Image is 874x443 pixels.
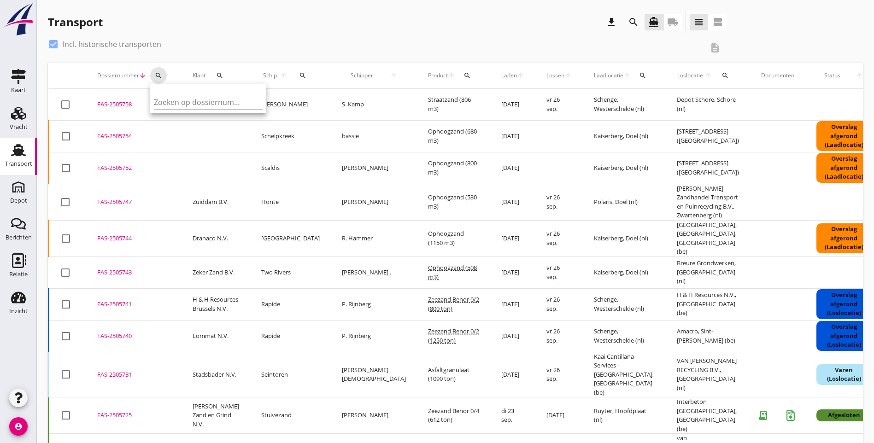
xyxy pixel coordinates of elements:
div: Overslag afgerond (Laadlocatie) [816,121,871,151]
td: [DATE] [490,220,535,256]
i: arrow_upward [517,72,524,79]
td: P. Rijnberg [331,320,417,352]
span: Loslocatie [677,71,704,80]
div: Berichten [6,234,32,240]
span: Ophoogzand (508 m3) [428,263,477,281]
td: vr 26 sep. [535,89,583,121]
td: Rapide [250,320,331,352]
td: Scaldis [250,152,331,184]
i: search [721,72,729,79]
td: vr 26 sep. [535,220,583,256]
i: search [155,72,162,79]
td: [PERSON_NAME] Zand en Grind N.V. [182,397,250,434]
i: local_shipping [667,17,678,28]
span: Schipper [342,71,381,80]
div: FAS-2505744 [97,234,170,243]
div: FAS-2505741 [97,300,170,309]
div: Afgesloten [816,409,871,421]
div: Transport [5,161,32,167]
i: arrow_upward [704,72,713,79]
td: Lommat N.V. [182,320,250,352]
span: Product [428,71,448,80]
i: view_agenda [712,17,723,28]
td: [DATE] [490,152,535,184]
i: download [606,17,617,28]
td: [PERSON_NAME] [331,397,417,434]
div: FAS-2505740 [97,332,170,341]
div: FAS-2505747 [97,198,170,207]
td: Zeezand Benor 0/4 (612 ton) [417,397,490,434]
i: arrow_downward [139,72,147,79]
td: [PERSON_NAME] [331,184,417,220]
div: Depot [10,198,27,204]
div: Vracht [10,124,28,130]
i: arrow_upward [564,72,572,79]
td: Schenge, Westerschelde (nl) [583,320,666,352]
i: arrow_upward [848,72,871,79]
i: search [639,72,646,79]
div: FAS-2505743 [97,268,170,277]
td: [DATE] [490,352,535,397]
td: Breure Grondwerken, [GEOGRAPHIC_DATA] (nl) [666,256,750,288]
td: bassie [331,120,417,152]
td: Ophoogzand (680 m3) [417,120,490,152]
div: Varen (Loslocatie) [816,364,871,385]
span: Laadlocatie [594,71,623,80]
td: Dranaco N.V. [182,220,250,256]
td: Interbeton [GEOGRAPHIC_DATA], [GEOGRAPHIC_DATA] (be) [666,397,750,434]
td: Kaiserberg, Doel (nl) [583,256,666,288]
i: view_headline [693,17,704,28]
td: H & H Resources N.V., [GEOGRAPHIC_DATA] (be) [666,288,750,320]
i: search [628,17,639,28]
i: search [216,72,223,79]
i: directions_boat [648,17,659,28]
td: Straatzand (806 m3) [417,89,490,121]
td: [DATE] [490,89,535,121]
td: Ophoogzand (530 m3) [417,184,490,220]
td: [PERSON_NAME][DEMOGRAPHIC_DATA] [331,352,417,397]
div: Overslag afgerond (Laadlocatie) [816,223,871,253]
span: Zeezand Benor 0/2 (1250 ton) [428,327,479,344]
i: search [299,72,306,79]
td: Kaiserberg, Doel (nl) [583,120,666,152]
div: Transport [48,15,103,29]
td: [DATE] [490,256,535,288]
td: di 23 sep. [490,397,535,434]
td: Polaris, Doel (nl) [583,184,666,220]
td: vr 26 sep. [535,320,583,352]
div: Overslag afgerond (Loslocatie) [816,321,871,351]
i: search [463,72,471,79]
td: vr 26 sep. [535,184,583,220]
td: [PERSON_NAME] . [331,256,417,288]
div: Klant [193,64,239,87]
i: arrow_upward [448,72,455,79]
td: Honte [250,184,331,220]
div: FAS-2505752 [97,163,170,173]
input: Zoeken op dossiernummer... [154,95,250,110]
td: Zuiddam B.V. [182,184,250,220]
td: S. Kamp [331,89,417,121]
td: Two Rivers [250,256,331,288]
td: [DATE] [490,320,535,352]
td: Kaiserberg, Doel (nl) [583,220,666,256]
td: Schenge, Westerschelde (nl) [583,89,666,121]
td: Seintoren [250,352,331,397]
span: Status [816,71,848,80]
td: [PERSON_NAME] [250,89,331,121]
div: Relatie [9,271,28,277]
td: P. Rijnberg [331,288,417,320]
div: Overslag afgerond (Laadlocatie) [816,153,871,183]
td: [GEOGRAPHIC_DATA], [GEOGRAPHIC_DATA], [GEOGRAPHIC_DATA] (be) [666,220,750,256]
i: arrow_upward [381,72,406,79]
td: H & H Resources Brussels N.V. [182,288,250,320]
td: vr 26 sep. [535,352,583,397]
td: Ophoogzand (800 m3) [417,152,490,184]
td: [DATE] [490,288,535,320]
td: Rapide [250,288,331,320]
span: Schip [261,71,278,80]
i: arrow_upward [623,72,631,79]
td: Asfaltgranulaat (1090 ton) [417,352,490,397]
td: Kaai Cantillana Services - [GEOGRAPHIC_DATA], [GEOGRAPHIC_DATA] (be) [583,352,666,397]
td: [STREET_ADDRESS] ([GEOGRAPHIC_DATA]) [666,152,750,184]
span: Lossen [546,71,564,80]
